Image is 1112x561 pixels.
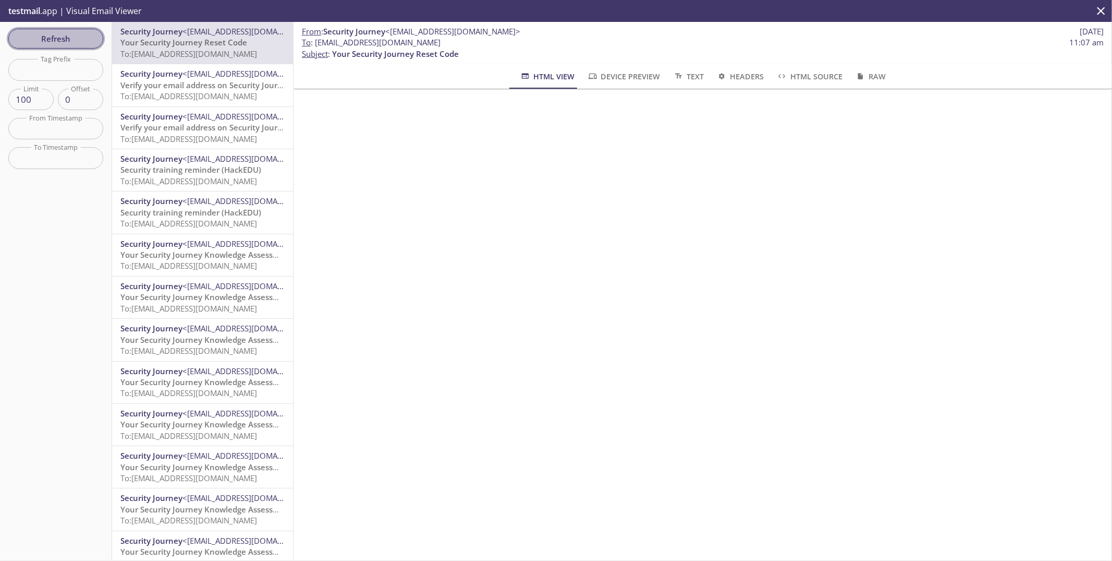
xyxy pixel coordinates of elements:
span: To: [EMAIL_ADDRESS][DOMAIN_NAME] [120,345,257,356]
span: : [EMAIL_ADDRESS][DOMAIN_NAME] [302,37,441,48]
div: Security Journey<[EMAIL_ADDRESS][DOMAIN_NAME]>Your Security Journey Knowledge Assessment is Waiti... [112,362,293,403]
span: Your Security Journey Knowledge Assessment is Waiting [120,335,332,345]
span: Raw [855,70,886,83]
p: : [302,37,1104,59]
span: Security Journey [120,26,182,37]
span: Security Journey [323,26,385,37]
span: <[EMAIL_ADDRESS][DOMAIN_NAME]> [182,26,317,37]
span: Security Journey [120,68,182,79]
span: <[EMAIL_ADDRESS][DOMAIN_NAME]> [182,493,317,503]
div: Security Journey<[EMAIL_ADDRESS][DOMAIN_NAME]>Your Security Journey Knowledge Assessment is Waiti... [112,446,293,488]
span: To: [EMAIL_ADDRESS][DOMAIN_NAME] [120,303,257,314]
span: From [302,26,321,37]
button: Refresh [8,29,103,49]
span: <[EMAIL_ADDRESS][DOMAIN_NAME]> [182,535,317,546]
div: Security Journey<[EMAIL_ADDRESS][DOMAIN_NAME]>Your Security Journey Knowledge Assessment is Waiti... [112,277,293,318]
span: <[EMAIL_ADDRESS][DOMAIN_NAME]> [182,450,317,461]
span: Device Preview [587,70,660,83]
span: <[EMAIL_ADDRESS][DOMAIN_NAME]> [385,26,520,37]
span: <[EMAIL_ADDRESS][DOMAIN_NAME]> [182,408,317,419]
span: <[EMAIL_ADDRESS][DOMAIN_NAME]> [182,111,317,122]
span: Refresh [17,32,95,45]
span: Security Journey [120,535,182,546]
span: Security Journey [120,366,182,376]
span: To: [EMAIL_ADDRESS][DOMAIN_NAME] [120,218,257,229]
div: Security Journey<[EMAIL_ADDRESS][DOMAIN_NAME]>Security training reminder (HackEDU)To:[EMAIL_ADDRE... [112,192,293,233]
span: Verify your email address on Security Journey [120,122,291,133]
div: Security Journey<[EMAIL_ADDRESS][DOMAIN_NAME]>Your Security Journey Knowledge Assessment is Waiti... [112,319,293,361]
span: <[EMAIL_ADDRESS][DOMAIN_NAME]> [182,366,317,376]
span: Security Journey [120,323,182,333]
span: Your Security Journey Knowledge Assessment is Waiting [120,419,332,429]
span: To: [EMAIL_ADDRESS][DOMAIN_NAME] [120,388,257,398]
span: HTML Source [776,70,842,83]
div: Security Journey<[EMAIL_ADDRESS][DOMAIN_NAME]>Your Security Journey Knowledge Assessment is Waiti... [112,488,293,530]
span: To [302,37,311,47]
div: Security Journey<[EMAIL_ADDRESS][DOMAIN_NAME]>Verify your email address on Security JourneyTo:[EM... [112,64,293,106]
span: Security Journey [120,281,182,291]
span: <[EMAIL_ADDRESS][DOMAIN_NAME]> [182,238,317,249]
span: Security Journey [120,238,182,249]
span: To: [EMAIL_ADDRESS][DOMAIN_NAME] [120,134,257,144]
span: Text [673,70,704,83]
span: Headers [716,70,764,83]
span: Verify your email address on Security Journey [120,80,291,90]
span: Your Security Journey Reset Code [120,37,247,47]
span: Security training reminder (HackEDU) [120,207,261,218]
span: Security training reminder (HackEDU) [120,164,261,175]
div: Security Journey<[EMAIL_ADDRESS][DOMAIN_NAME]>Your Security Journey Knowledge Assessment is Waiti... [112,234,293,276]
span: <[EMAIL_ADDRESS][DOMAIN_NAME]> [182,196,317,206]
div: Security Journey<[EMAIL_ADDRESS][DOMAIN_NAME]>Your Security Journey Knowledge Assessment is Waiti... [112,404,293,446]
span: Your Security Journey Knowledge Assessment is Waiting [120,462,332,472]
span: <[EMAIL_ADDRESS][DOMAIN_NAME]> [182,281,317,291]
span: Your Security Journey Knowledge Assessment is Waiting [120,546,332,557]
span: Security Journey [120,111,182,122]
span: <[EMAIL_ADDRESS][DOMAIN_NAME]> [182,68,317,79]
span: Your Security Journey Knowledge Assessment is Waiting [120,249,332,260]
span: To: [EMAIL_ADDRESS][DOMAIN_NAME] [120,91,257,101]
span: Security Journey [120,450,182,461]
span: Your Security Journey Knowledge Assessment is Waiting [120,377,332,387]
span: Your Security Journey Reset Code [332,49,459,59]
span: <[EMAIL_ADDRESS][DOMAIN_NAME]> [182,323,317,333]
span: Security Journey [120,196,182,206]
span: testmail [8,5,40,17]
span: To: [EMAIL_ADDRESS][DOMAIN_NAME] [120,515,257,526]
span: To: [EMAIL_ADDRESS][DOMAIN_NAME] [120,176,257,186]
span: 11:07 am [1069,37,1104,48]
span: Subject [302,49,328,59]
span: To: [EMAIL_ADDRESS][DOMAIN_NAME] [120,260,257,271]
span: HTML View [520,70,575,83]
span: [DATE] [1080,26,1104,37]
div: Security Journey<[EMAIL_ADDRESS][DOMAIN_NAME]>Verify your email address on Security JourneyTo:[EM... [112,107,293,149]
div: Security Journey<[EMAIL_ADDRESS][DOMAIN_NAME]>Security training reminder (HackEDU)To:[EMAIL_ADDRE... [112,149,293,191]
div: Security Journey<[EMAIL_ADDRESS][DOMAIN_NAME]>Your Security Journey Reset CodeTo:[EMAIL_ADDRESS][... [112,22,293,64]
span: Your Security Journey Knowledge Assessment is Waiting [120,292,332,302]
span: : [302,26,520,37]
span: Security Journey [120,408,182,419]
span: Security Journey [120,493,182,503]
span: To: [EMAIL_ADDRESS][DOMAIN_NAME] [120,473,257,483]
span: Security Journey [120,153,182,164]
span: To: [EMAIL_ADDRESS][DOMAIN_NAME] [120,431,257,441]
span: Your Security Journey Knowledge Assessment is Waiting [120,504,332,515]
span: To: [EMAIL_ADDRESS][DOMAIN_NAME] [120,49,257,59]
span: <[EMAIL_ADDRESS][DOMAIN_NAME]> [182,153,317,164]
